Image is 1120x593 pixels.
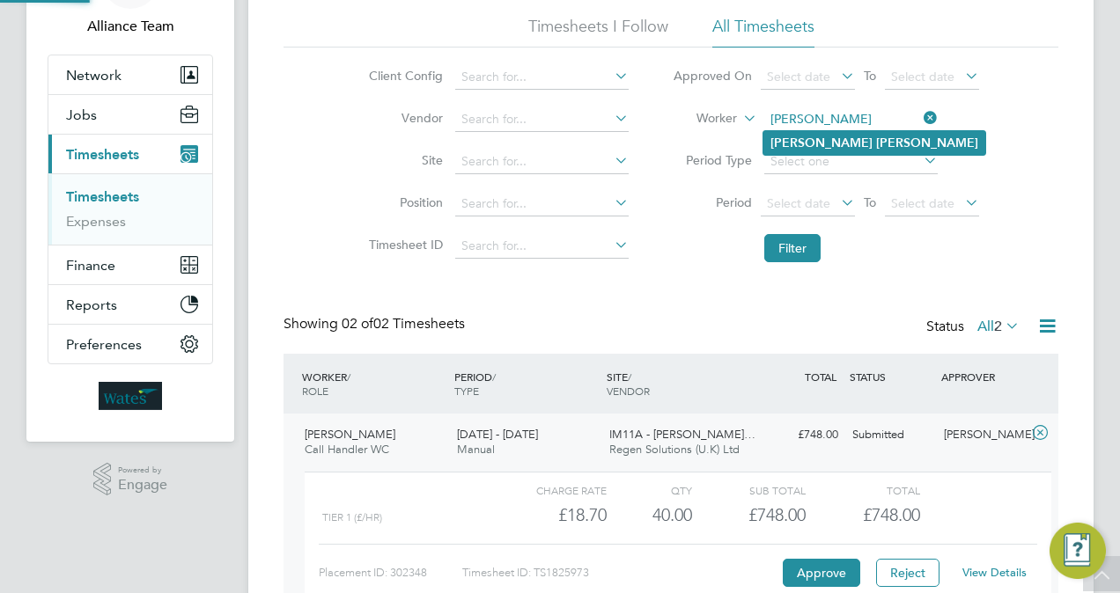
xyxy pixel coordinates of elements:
div: SITE [602,361,755,406]
span: £748.00 [863,504,920,525]
label: Position [364,194,443,210]
input: Search for... [455,65,629,90]
a: Go to home page [48,382,213,410]
span: [DATE] - [DATE] [457,427,538,442]
div: QTY [607,480,692,501]
span: ROLE [302,384,328,398]
button: Preferences [48,325,212,363]
label: Period [673,194,752,210]
li: Timesheets I Follow [528,16,668,48]
button: Approve [783,559,860,587]
input: Select one [764,150,938,174]
b: [PERSON_NAME] [770,135,873,150]
span: Jobs [66,106,97,123]
div: Timesheet ID: TS1825973 [462,559,778,587]
label: Timesheet ID [364,237,443,253]
span: Finance [66,257,115,274]
button: Network [48,55,212,94]
a: Expenses [66,213,126,230]
span: Reports [66,296,117,313]
span: [PERSON_NAME] [305,427,395,442]
div: £18.70 [493,501,607,530]
span: Preferences [66,336,142,353]
span: Engage [118,478,167,493]
div: Placement ID: 302348 [319,559,462,587]
input: Search for... [764,107,938,132]
div: APPROVER [937,361,1028,392]
div: Charge rate [493,480,607,501]
span: To [858,191,881,214]
span: Tier 1 (£/HR) [322,511,382,523]
span: 2 [994,318,1002,335]
input: Search for... [455,107,629,132]
label: Client Config [364,68,443,84]
span: 02 of [342,315,373,333]
label: Site [364,152,443,168]
span: 02 Timesheets [342,315,465,333]
li: All Timesheets [712,16,814,48]
label: Period Type [673,152,752,168]
span: / [628,370,631,384]
div: Total [806,480,919,501]
div: WORKER [298,361,450,406]
b: [PERSON_NAME] [876,135,978,150]
a: Timesheets [66,188,139,205]
label: Worker [658,110,737,128]
a: View Details [962,565,1027,580]
div: [PERSON_NAME] [937,421,1028,450]
button: Timesheets [48,135,212,173]
button: Reject [876,559,939,587]
button: Reports [48,285,212,324]
span: / [492,370,496,384]
label: Approved On [673,68,752,84]
span: Timesheets [66,146,139,163]
span: IM11A - [PERSON_NAME]… [609,427,755,442]
button: Jobs [48,95,212,134]
span: Manual [457,442,495,457]
div: Showing [284,315,468,333]
span: Select date [767,69,830,84]
div: PERIOD [450,361,602,406]
div: Sub Total [692,480,806,501]
div: £748.00 [692,501,806,530]
span: TYPE [454,384,479,398]
div: STATUS [845,361,937,392]
button: Filter [764,234,821,262]
span: Select date [767,195,830,211]
span: VENDOR [607,384,650,398]
span: Regen Solutions (U.K) Ltd [609,442,740,457]
button: Engage Resource Center [1050,523,1106,579]
div: Submitted [845,421,937,450]
span: Powered by [118,463,167,478]
div: Status [926,315,1023,340]
span: To [858,64,881,87]
input: Search for... [455,192,629,216]
span: Select date [891,69,954,84]
div: Timesheets [48,173,212,245]
span: Select date [891,195,954,211]
input: Search for... [455,234,629,259]
div: £748.00 [754,421,845,450]
span: Alliance Team [48,16,213,37]
span: Network [66,67,122,84]
input: Search for... [455,150,629,174]
span: TOTAL [805,370,836,384]
div: 40.00 [607,501,692,530]
img: wates-logo-retina.png [99,382,162,410]
label: Vendor [364,110,443,126]
span: Call Handler WC [305,442,389,457]
label: All [977,318,1020,335]
button: Finance [48,245,212,284]
span: / [347,370,350,384]
a: Powered byEngage [93,463,168,496]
